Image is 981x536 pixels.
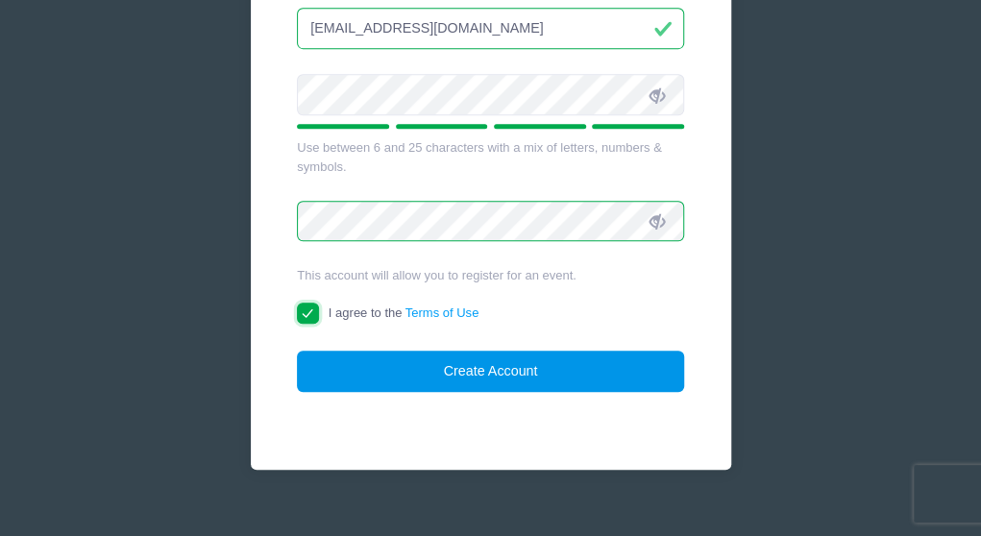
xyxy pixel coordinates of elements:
[297,138,684,176] div: Use between 6 and 25 characters with a mix of letters, numbers & symbols.
[297,266,684,285] div: This account will allow you to register for an event.
[405,305,479,320] a: Terms of Use
[329,305,478,320] span: I agree to the
[297,8,684,49] input: Email
[297,303,319,325] input: I agree to theTerms of Use
[297,351,684,392] button: Create Account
